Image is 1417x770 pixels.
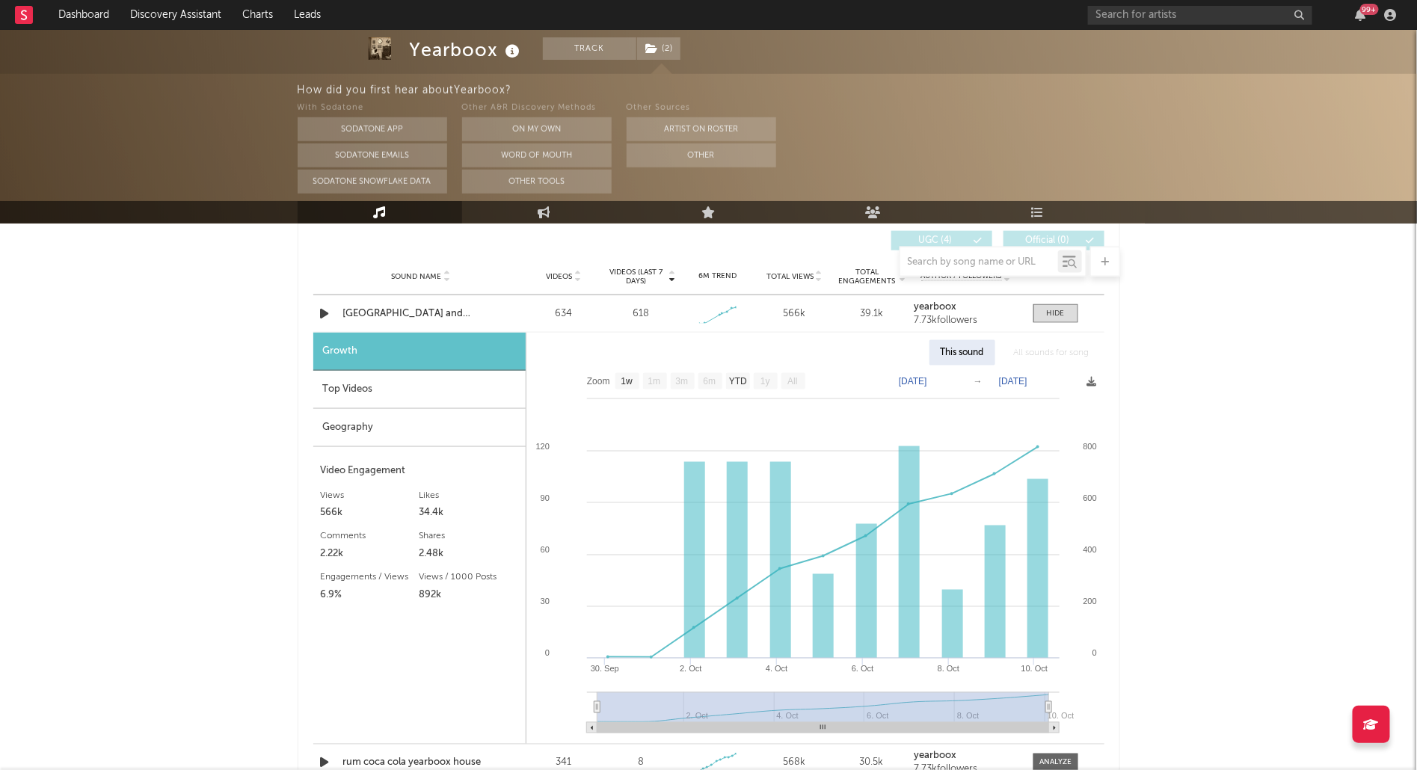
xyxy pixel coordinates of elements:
button: Other [627,144,776,167]
button: Track [543,37,636,60]
div: 566k [321,505,419,523]
text: 6. Oct [851,665,873,674]
text: 1y [760,377,770,387]
text: 0 [1092,649,1096,658]
span: Official ( 0 ) [1013,236,1082,245]
text: [DATE] [999,376,1027,386]
div: Comments [321,528,419,546]
text: 30 [540,597,549,606]
div: 2.22k [321,546,419,564]
input: Search for artists [1088,6,1312,25]
div: Shares [419,528,518,546]
div: Yearboox [410,37,524,62]
div: Top Videos [313,371,526,409]
text: 10. Oct [1021,665,1047,674]
div: 99 + [1360,4,1379,15]
button: Word Of Mouth [462,144,612,167]
text: 60 [540,546,549,555]
div: 39.1k [837,307,906,321]
text: 800 [1083,442,1096,451]
button: Artist on Roster [627,117,776,141]
div: Other Sources [627,99,776,117]
div: 892k [419,587,518,605]
button: Sodatone Emails [298,144,447,167]
span: ( 2 ) [636,37,681,60]
text: YTD [728,377,746,387]
text: 0 [544,649,549,658]
div: Growth [313,333,526,371]
div: 2.48k [419,546,518,564]
text: 6m [703,377,716,387]
button: On My Own [462,117,612,141]
text: 1m [648,377,660,387]
button: 99+ [1356,9,1366,21]
button: Sodatone Snowflake Data [298,170,447,194]
input: Search by song name or URL [900,256,1058,268]
text: 90 [540,493,549,502]
text: 120 [535,442,549,451]
button: Official(0) [1003,231,1104,250]
text: All [787,377,797,387]
div: Likes [419,487,518,505]
div: This sound [929,340,995,366]
a: [GEOGRAPHIC_DATA] and [GEOGRAPHIC_DATA] [343,307,500,321]
text: 200 [1083,597,1096,606]
text: 30. Sep [590,665,618,674]
button: Sodatone App [298,117,447,141]
text: 400 [1083,546,1096,555]
text: Zoom [587,377,610,387]
strong: yearboox [914,302,956,312]
text: 600 [1083,493,1096,502]
div: 566k [760,307,829,321]
text: 10. Oct [1047,712,1073,721]
div: Other A&R Discovery Methods [462,99,612,117]
a: yearboox [914,751,1018,762]
a: yearboox [914,302,1018,312]
div: Geography [313,409,526,447]
div: 618 [633,307,649,321]
div: 634 [529,307,599,321]
div: 6.9% [321,587,419,605]
text: [DATE] [899,376,927,386]
text: 4. Oct [766,665,787,674]
div: All sounds for song [1003,340,1101,366]
span: UGC ( 4 ) [901,236,970,245]
button: (2) [637,37,680,60]
div: 34.4k [419,505,518,523]
div: 7.73k followers [914,315,1018,326]
button: Other Tools [462,170,612,194]
div: Views [321,487,419,505]
div: Video Engagement [321,462,518,480]
text: 1w [621,377,633,387]
text: 3m [675,377,688,387]
div: Engagements / Views [321,569,419,587]
div: Views / 1000 Posts [419,569,518,587]
text: → [974,376,983,386]
text: 8. Oct [937,665,959,674]
strong: yearboox [914,751,956,761]
div: With Sodatone [298,99,447,117]
button: UGC(4) [891,231,992,250]
text: 2. Oct [680,665,701,674]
